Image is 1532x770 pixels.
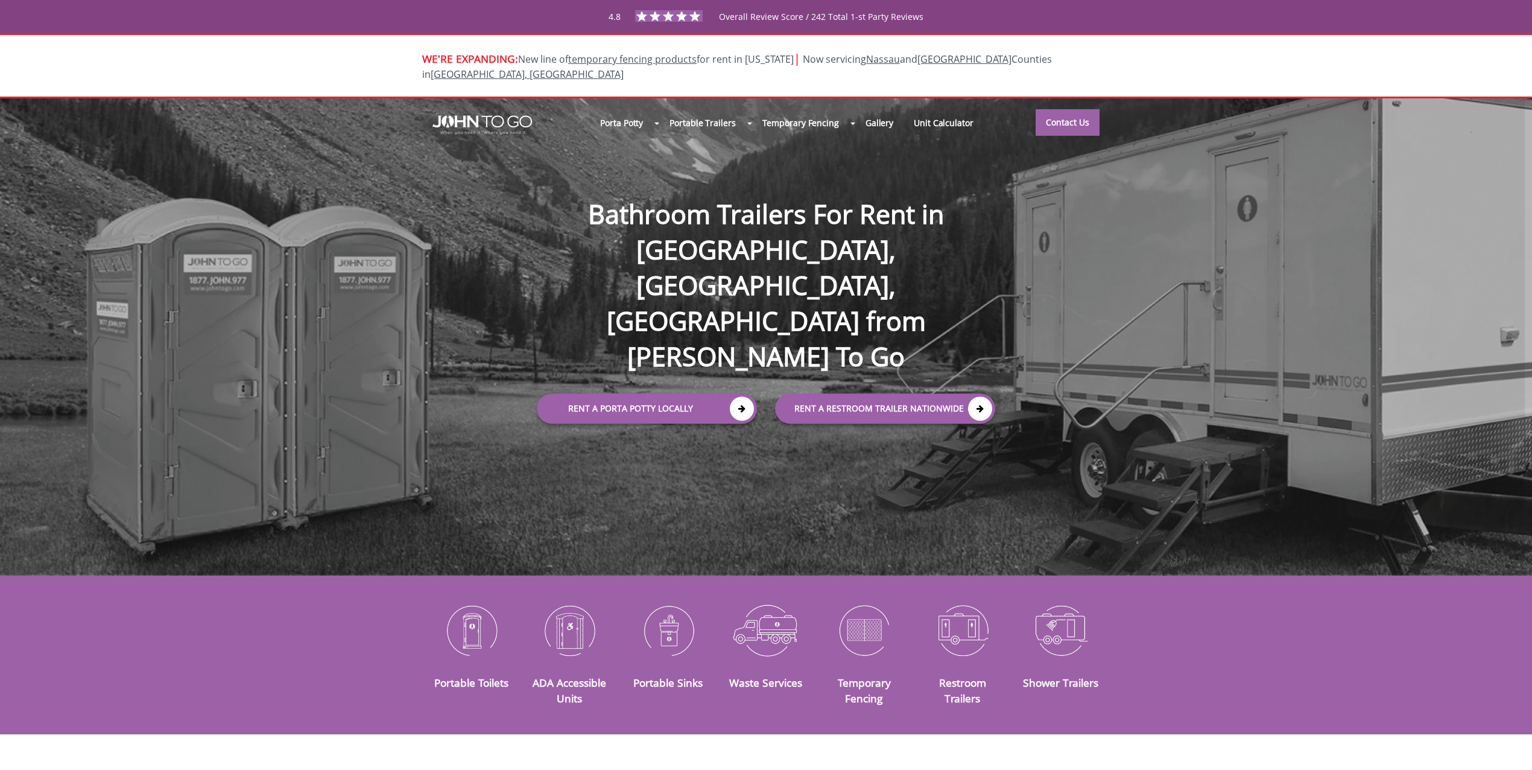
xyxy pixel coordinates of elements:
img: Temporary-Fencing-cion_N.png [824,599,904,661]
a: Temporary Fencing [752,110,849,136]
a: Restroom Trailers [939,675,986,705]
a: Gallery [855,110,904,136]
a: Porta Potty [590,110,653,136]
a: [GEOGRAPHIC_DATA] [917,52,1011,66]
span: New line of for rent in [US_STATE] [422,52,1052,81]
h1: Bathroom Trailers For Rent in [GEOGRAPHIC_DATA], [GEOGRAPHIC_DATA], [GEOGRAPHIC_DATA] from [PERSO... [525,157,1007,375]
span: | [794,50,800,66]
a: rent a RESTROOM TRAILER Nationwide [775,393,995,424]
img: Waste-Services-icon_N.png [726,599,806,661]
a: [GEOGRAPHIC_DATA], [GEOGRAPHIC_DATA] [431,68,624,81]
a: Unit Calculator [904,110,984,136]
img: JOHN to go [432,115,532,135]
img: Portable-Toilets-icon_N.png [431,599,511,661]
a: Portable Toilets [434,675,508,690]
a: Portable Sinks [633,675,703,690]
img: Portable-Sinks-icon_N.png [628,599,708,661]
span: Now servicing and Counties in [422,52,1052,81]
span: 4.8 [609,11,621,22]
a: Rent a Porta Potty Locally [537,393,757,424]
a: Waste Services [729,675,802,690]
a: Contact Us [1036,109,1100,136]
a: Temporary Fencing [838,675,891,705]
a: Shower Trailers [1023,675,1098,690]
span: Overall Review Score / 242 Total 1-st Party Reviews [719,11,923,46]
span: WE'RE EXPANDING: [422,51,518,66]
a: Portable Trailers [659,110,745,136]
img: Restroom-Trailers-icon_N.png [922,599,1002,661]
a: Nassau [866,52,900,66]
a: ADA Accessible Units [533,675,606,705]
img: ADA-Accessible-Units-icon_N.png [530,599,610,661]
img: Shower-Trailers-icon_N.png [1021,599,1101,661]
a: temporary fencing products [568,52,697,66]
